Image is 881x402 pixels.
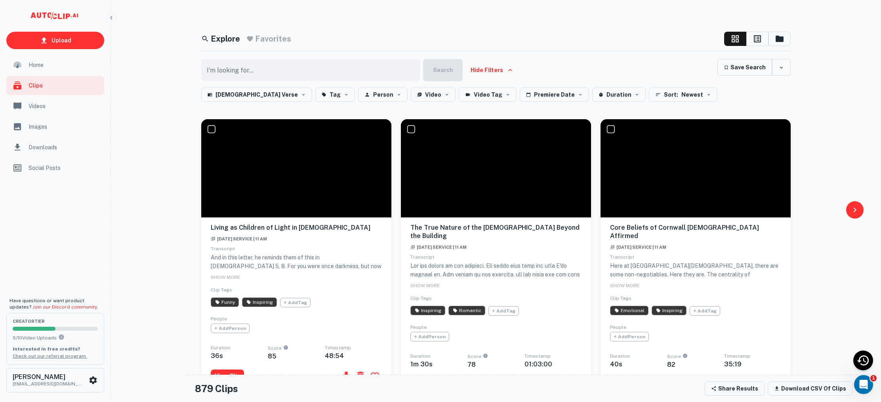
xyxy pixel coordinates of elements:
button: Duration [592,88,646,102]
span: + Add Tag [280,298,311,307]
span: 1 [870,375,877,381]
h6: Core Beliefs of Cornwall [DEMOGRAPHIC_DATA] Affirmed [610,224,781,240]
span: + Add Person [410,332,449,341]
iframe: Intercom live chat [854,375,873,394]
button: creatorTier5/10Video UploadsYou can upload 10 videos per month on the creator tier. Upgrade to up... [6,313,104,364]
span: Home [29,61,99,69]
h4: 879 Clips [195,381,238,396]
a: Social Posts [6,158,104,177]
p: Upload [51,36,71,45]
span: Have questions or want product updates? [10,298,98,310]
span: Timestamp [724,353,750,359]
h6: [PERSON_NAME] [13,374,84,380]
a: [DATE] Service | 11 AM [410,243,467,250]
span: Timestamp [524,353,551,359]
span: Score [268,346,325,352]
a: [DATE] Service | 11 AM [211,234,267,242]
h6: 35:19 [724,360,781,368]
a: Videos [6,97,104,116]
span: + Add Person [610,332,649,341]
button: Video Tag [459,88,517,102]
button: Video [411,88,456,102]
span: creator Tier [13,319,98,324]
span: Clips [29,81,99,90]
h6: 78 [467,361,524,368]
div: Recent Activity [853,351,873,370]
h6: 1m 30 s [410,360,467,368]
a: Clips [6,76,104,95]
button: View Clip [211,370,244,382]
p: 5 / 10 Video Uploads [13,334,98,341]
span: Transcript [211,246,235,251]
span: AI has identified this clip as Inspiring [652,306,686,315]
button: Save Search [717,59,772,76]
input: I'm looking for... [201,59,415,81]
span: Clip Tags [410,295,432,301]
h6: Living as Children of Light in [DEMOGRAPHIC_DATA] [211,224,382,232]
span: AI has identified this clip as Inspiring [410,306,445,315]
a: Images [6,117,104,136]
span: SHOW MORE [410,283,440,288]
a: Downloads [6,138,104,157]
svg: You can upload 10 videos per month on the creator tier. Upgrade to upload more. [58,334,65,340]
span: Downloads [29,143,99,152]
span: SHOW MORE [211,274,240,280]
h6: 48:54 [325,352,382,360]
span: [DATE] Service | 11 AM [610,245,666,250]
a: Upload [6,32,104,49]
a: Join our Discord community. [32,304,98,310]
div: An AI-calculated score on a clip's engagement potential, scored from 0 to 100. [481,354,488,361]
span: AI has identified this clip as Funny [211,297,239,307]
span: Duration [610,353,630,359]
button: Share Results [705,381,765,396]
span: Videos [29,102,99,111]
h6: 40 s [610,360,667,368]
h6: 85 [268,352,325,360]
span: AI has identified this clip as Romantic [448,306,485,315]
span: People [410,324,427,330]
span: Newest [681,90,703,99]
span: Duration [211,345,231,351]
h5: Explore [211,33,240,45]
span: AI has identified this clip as Emotional [610,306,648,315]
h6: 36 s [211,352,268,360]
span: + Add Tag [690,306,720,316]
span: [DATE] Service | 11 AM [211,236,267,241]
span: SHOW MORE [610,283,639,288]
span: People [211,316,227,322]
p: And in this letter, he reminds them of this in [DEMOGRAPHIC_DATA] 5, 8. For you were once darknes... [211,253,382,375]
div: An AI-calculated score on a clip's engagement potential, scored from 0 to 100. [282,346,288,352]
button: Sort: Newest [649,88,717,102]
button: Download CSV of clips [768,381,852,396]
button: Premiere Date [520,88,589,102]
span: AI has identified this clip as Inspiring [242,297,277,307]
span: Transcript [410,254,435,260]
h6: 01:03:00 [524,360,582,368]
div: An AI-calculated score on a clip's engagement potential, scored from 0 to 100. [681,354,688,361]
button: [DEMOGRAPHIC_DATA] Verse [201,88,312,102]
a: Check out our referral program. [13,353,87,359]
span: Duration [410,353,430,359]
p: Here at [GEOGRAPHIC_DATA][DEMOGRAPHIC_DATA], there are some non-negotiables. Here they are. The c... [610,261,781,349]
h6: 82 [667,361,724,368]
button: Hide Filters [466,59,517,81]
span: + Add Person [211,324,250,333]
p: Interested in free credits? [13,345,98,352]
span: Score [467,354,524,361]
span: Transcript [610,254,634,260]
p: [EMAIL_ADDRESS][DOMAIN_NAME] [13,380,84,387]
button: Tag [315,88,355,102]
span: + Add Tag [488,306,519,316]
button: [PERSON_NAME][EMAIL_ADDRESS][DOMAIN_NAME] [6,368,104,392]
span: Score [667,354,724,361]
span: Clip Tags [610,295,631,301]
span: [DATE] Service | 11 AM [410,245,467,250]
a: Home [6,55,104,74]
h5: Favorites [255,33,291,45]
h6: The True Nature of the [DEMOGRAPHIC_DATA] Beyond the Building [410,224,582,240]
